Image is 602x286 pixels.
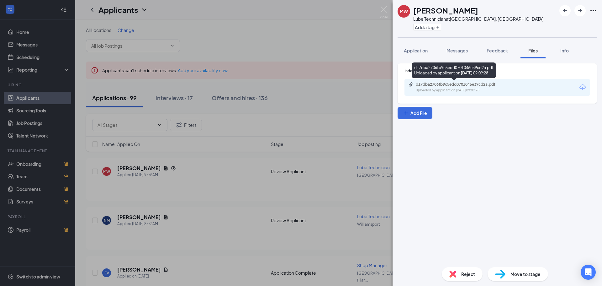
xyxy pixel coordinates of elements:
svg: Plus [403,110,409,116]
svg: Paperclip [408,82,413,87]
svg: ArrowLeftNew [561,7,569,14]
span: Move to stage [510,271,541,278]
span: Info [560,48,569,53]
div: Uploaded by applicant on [DATE] 09:09:28 [416,88,510,93]
button: PlusAdd a tag [413,24,441,30]
a: Paperclipd17dba2706fb9c5edd0701046e39cd2a.pdfUploaded by applicant on [DATE] 09:09:28 [408,82,510,93]
svg: Ellipses [589,7,597,14]
button: Add FilePlus [398,107,432,119]
svg: Plus [436,25,440,29]
svg: ArrowRight [576,7,584,14]
button: ArrowRight [574,5,586,16]
div: d17dba2706fb9c5edd0701046e39cd2a.pdf [416,82,504,87]
div: d17dba2706fb9c5edd0701046e39cd2a.pdf Uploaded by applicant on [DATE] 09:09:28 [412,62,496,78]
span: Feedback [487,48,508,53]
span: Reject [461,271,475,278]
div: Lube Technician at [GEOGRAPHIC_DATA], [GEOGRAPHIC_DATA] [413,16,543,22]
div: MW [400,8,408,14]
span: Messages [446,48,468,53]
div: Open Intercom Messenger [581,265,596,280]
div: Indeed Resume [404,68,590,73]
svg: Download [579,84,586,91]
h1: [PERSON_NAME] [413,5,478,16]
span: Files [528,48,538,53]
span: Application [404,48,428,53]
button: ArrowLeftNew [559,5,571,16]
